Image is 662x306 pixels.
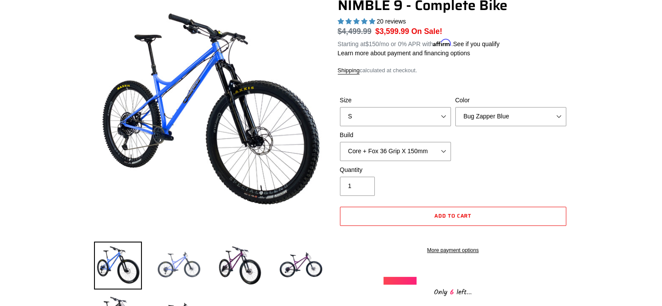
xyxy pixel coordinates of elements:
[338,66,568,75] div: calculated at checkout.
[447,287,457,298] span: 6
[338,27,372,36] s: $4,499.99
[383,285,523,298] div: Only left...
[433,39,451,47] span: Affirm
[155,242,203,289] img: Load image into Gallery viewer, NIMBLE 9 - Complete Bike
[455,96,566,105] label: Color
[338,37,500,49] p: Starting at /mo or 0% APR with .
[340,207,566,226] button: Add to cart
[340,96,451,105] label: Size
[338,67,360,74] a: Shipping
[216,242,264,289] img: Load image into Gallery viewer, NIMBLE 9 - Complete Bike
[277,242,325,289] img: Load image into Gallery viewer, NIMBLE 9 - Complete Bike
[434,212,472,220] span: Add to cart
[338,50,470,57] a: Learn more about payment and financing options
[340,131,451,140] label: Build
[411,26,442,37] span: On Sale!
[94,242,142,289] img: Load image into Gallery viewer, NIMBLE 9 - Complete Bike
[338,18,377,25] span: 4.90 stars
[340,246,566,254] a: More payment options
[340,165,451,175] label: Quantity
[375,27,409,36] span: $3,599.99
[453,40,500,47] a: See if you qualify - Learn more about Affirm Financing (opens in modal)
[365,40,379,47] span: $150
[376,18,406,25] span: 20 reviews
